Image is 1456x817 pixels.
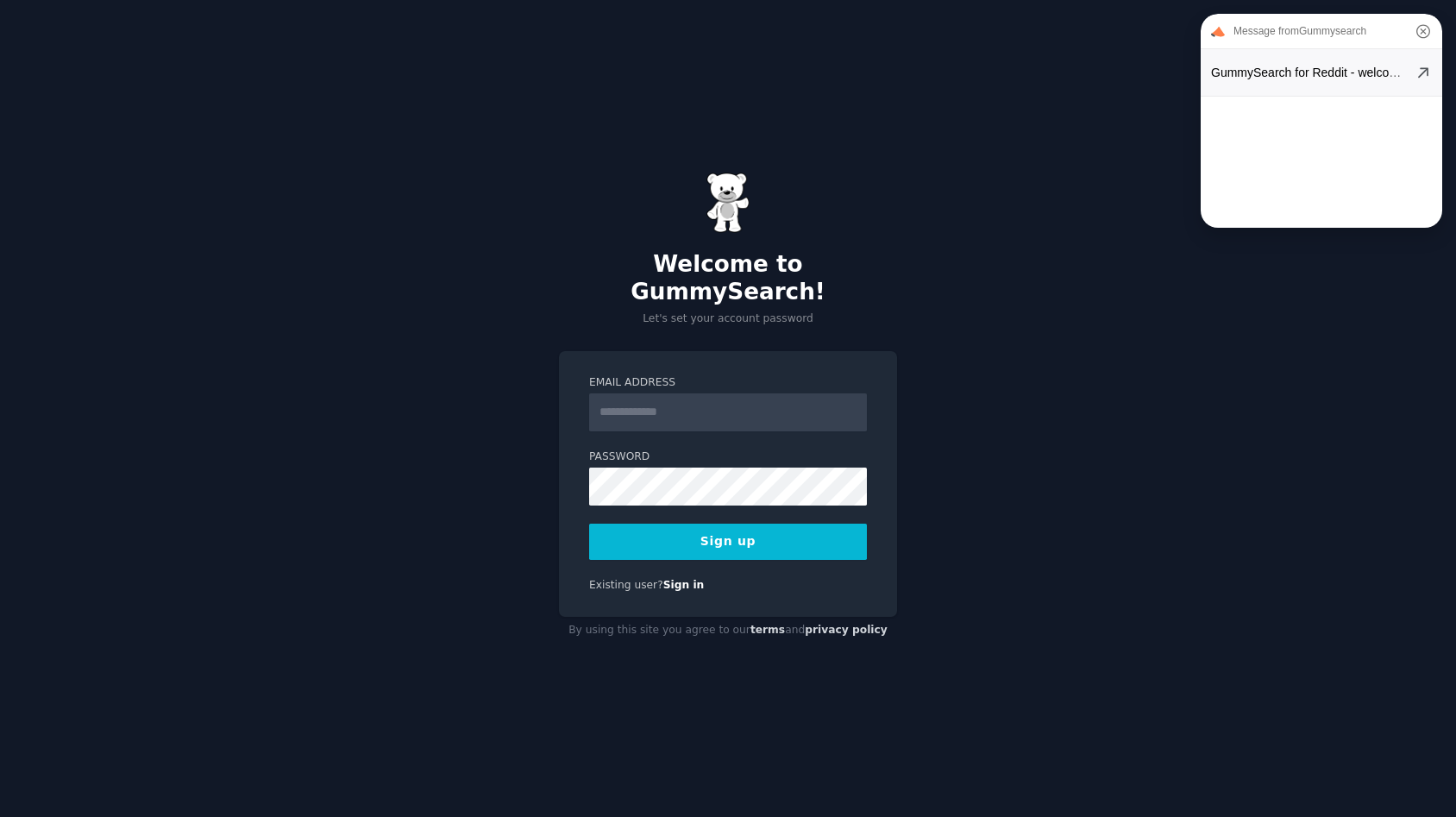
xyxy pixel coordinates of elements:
[559,311,897,327] p: Let's set your account password
[805,624,888,636] a: privacy policy
[589,449,867,465] label: Password
[589,524,867,560] button: Sign up
[589,579,663,591] span: Existing user?
[589,375,867,391] label: Email Address
[750,624,785,636] a: terms
[663,579,705,591] a: Sign in
[706,173,750,233] img: Gummy Bear
[559,617,897,644] div: By using this site you agree to our and
[559,251,897,305] h2: Welcome to GummySearch!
